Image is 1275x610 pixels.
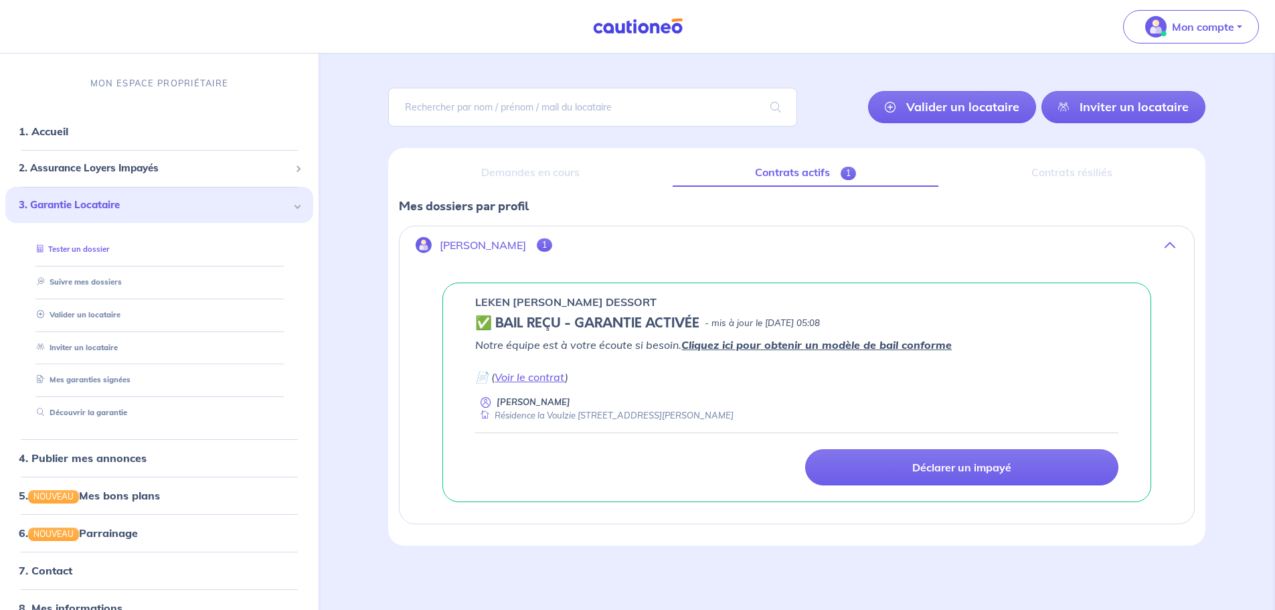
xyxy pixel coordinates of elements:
div: 2. Assurance Loyers Impayés [5,155,313,181]
span: 3. Garantie Locataire [19,198,290,213]
p: Déclarer un impayé [912,461,1011,474]
button: [PERSON_NAME]1 [400,229,1194,261]
a: Suivre mes dossiers [31,277,122,287]
img: illu_account.svg [416,237,432,253]
a: Contrats actifs1 [673,159,938,187]
em: Notre équipe est à votre écoute si besoin. [475,338,952,352]
button: illu_account_valid_menu.svgMon compte [1123,10,1259,44]
a: Cliquez ici pour obtenir un modèle de bail conforme [681,338,952,352]
a: Voir le contrat [495,370,565,384]
div: Valider un locataire [21,304,297,326]
a: Valider un locataire [31,310,120,319]
p: Mes dossiers par profil [399,198,1195,215]
a: Déclarer un impayé [805,449,1118,485]
a: 7. Contact [19,564,72,577]
div: 5.NOUVEAUMes bons plans [5,482,313,509]
a: 6.NOUVEAUParrainage [19,526,138,540]
div: 1. Accueil [5,118,313,145]
span: 2. Assurance Loyers Impayés [19,161,290,176]
div: state: CONTRACT-VALIDATED, Context: IN-LANDLORD,IS-GL-CAUTION-IN-LANDLORD [475,315,1118,331]
p: Mon compte [1172,19,1234,35]
p: - mis à jour le [DATE] 05:08 [705,317,820,330]
a: Tester un dossier [31,244,109,254]
a: 4. Publier mes annonces [19,451,147,465]
p: LEKEN [PERSON_NAME] DESSORT [475,294,657,310]
span: search [754,88,797,126]
img: illu_account_valid_menu.svg [1145,16,1167,37]
div: Tester un dossier [21,238,297,260]
div: 3. Garantie Locataire [5,187,313,224]
div: Suivre mes dossiers [21,271,297,293]
div: Résidence la Voulzie [STREET_ADDRESS][PERSON_NAME] [475,409,734,422]
em: 📄 ( ) [475,370,568,384]
div: 6.NOUVEAUParrainage [5,520,313,546]
input: Rechercher par nom / prénom / mail du locataire [388,88,796,127]
span: 1 [841,167,856,180]
p: [PERSON_NAME] [497,396,570,408]
a: Valider un locataire [868,91,1036,123]
p: MON ESPACE PROPRIÉTAIRE [90,77,228,90]
a: Inviter un locataire [31,343,118,352]
div: Découvrir la garantie [21,402,297,424]
h5: ✅ BAIL REÇU - GARANTIE ACTIVÉE [475,315,699,331]
a: Découvrir la garantie [31,408,127,417]
span: 1 [537,238,552,252]
div: 4. Publier mes annonces [5,445,313,471]
div: Inviter un locataire [21,337,297,359]
p: [PERSON_NAME] [440,239,526,252]
a: 1. Accueil [19,125,68,138]
a: Inviter un locataire [1041,91,1205,123]
img: Cautioneo [588,18,688,35]
div: 7. Contact [5,557,313,584]
div: Mes garanties signées [21,369,297,391]
a: Mes garanties signées [31,375,131,384]
a: 5.NOUVEAUMes bons plans [19,489,160,502]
